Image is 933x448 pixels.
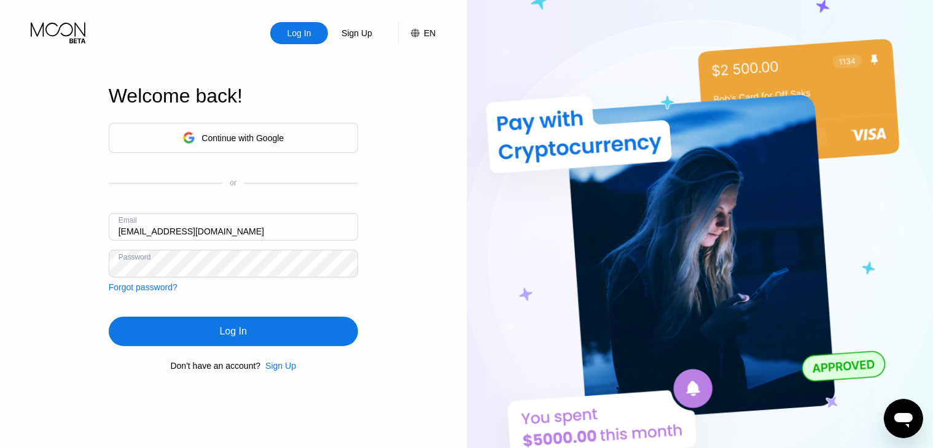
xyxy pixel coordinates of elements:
[230,179,236,187] div: or
[171,361,261,371] div: Don't have an account?
[286,27,313,39] div: Log In
[270,22,328,44] div: Log In
[328,22,386,44] div: Sign Up
[109,317,358,346] div: Log In
[201,133,284,143] div: Continue with Google
[119,253,151,261] div: Password
[260,361,296,371] div: Sign Up
[109,85,358,107] div: Welcome back!
[340,27,373,39] div: Sign Up
[220,325,247,338] div: Log In
[109,123,358,153] div: Continue with Google
[119,216,137,225] div: Email
[398,22,435,44] div: EN
[109,282,178,292] div: Forgot password?
[265,361,296,371] div: Sign Up
[884,399,923,438] iframe: Button to launch messaging window
[424,28,435,38] div: EN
